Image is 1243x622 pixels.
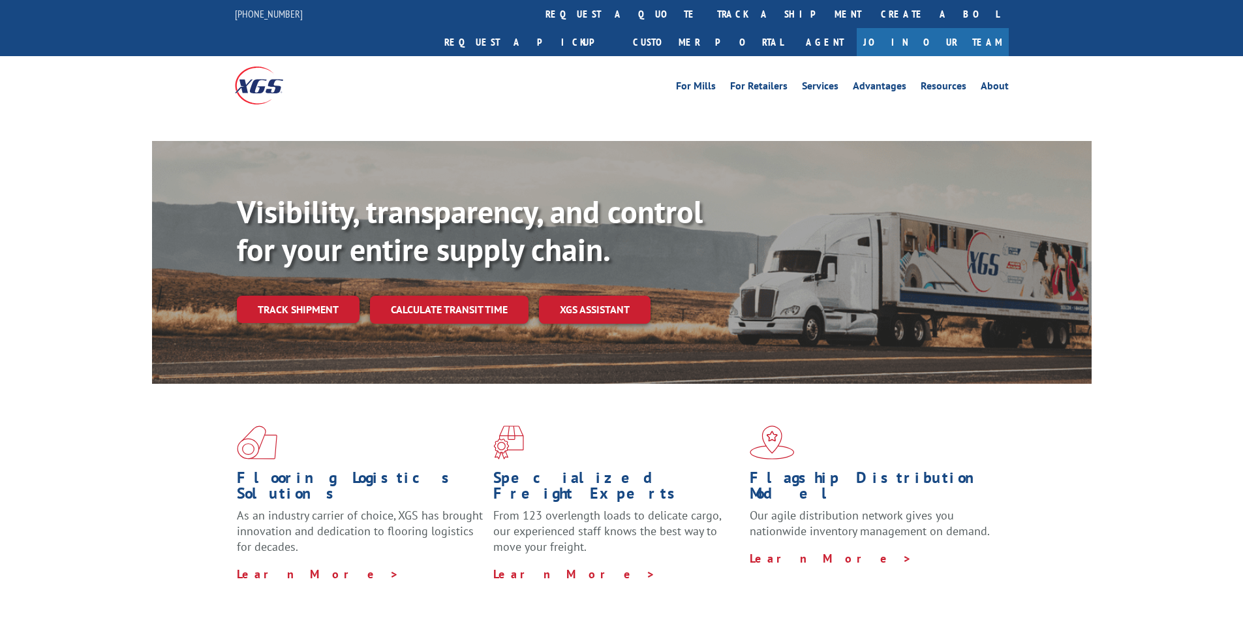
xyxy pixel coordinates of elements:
p: From 123 overlength loads to delicate cargo, our experienced staff knows the best way to move you... [493,508,740,566]
a: Agent [793,28,857,56]
a: Learn More > [237,567,399,582]
a: Learn More > [493,567,656,582]
a: Advantages [853,81,906,95]
a: XGS ASSISTANT [539,296,651,324]
a: Join Our Team [857,28,1009,56]
h1: Flagship Distribution Model [750,470,996,508]
span: Our agile distribution network gives you nationwide inventory management on demand. [750,508,990,538]
a: For Mills [676,81,716,95]
a: [PHONE_NUMBER] [235,7,303,20]
a: Learn More > [750,551,912,566]
a: Calculate transit time [370,296,529,324]
a: Resources [921,81,966,95]
a: Customer Portal [623,28,793,56]
span: As an industry carrier of choice, XGS has brought innovation and dedication to flooring logistics... [237,508,483,554]
img: xgs-icon-total-supply-chain-intelligence-red [237,426,277,459]
a: Request a pickup [435,28,623,56]
img: xgs-icon-focused-on-flooring-red [493,426,524,459]
h1: Specialized Freight Experts [493,470,740,508]
h1: Flooring Logistics Solutions [237,470,483,508]
a: Track shipment [237,296,360,323]
a: About [981,81,1009,95]
b: Visibility, transparency, and control for your entire supply chain. [237,191,703,270]
a: Services [802,81,838,95]
img: xgs-icon-flagship-distribution-model-red [750,426,795,459]
a: For Retailers [730,81,788,95]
